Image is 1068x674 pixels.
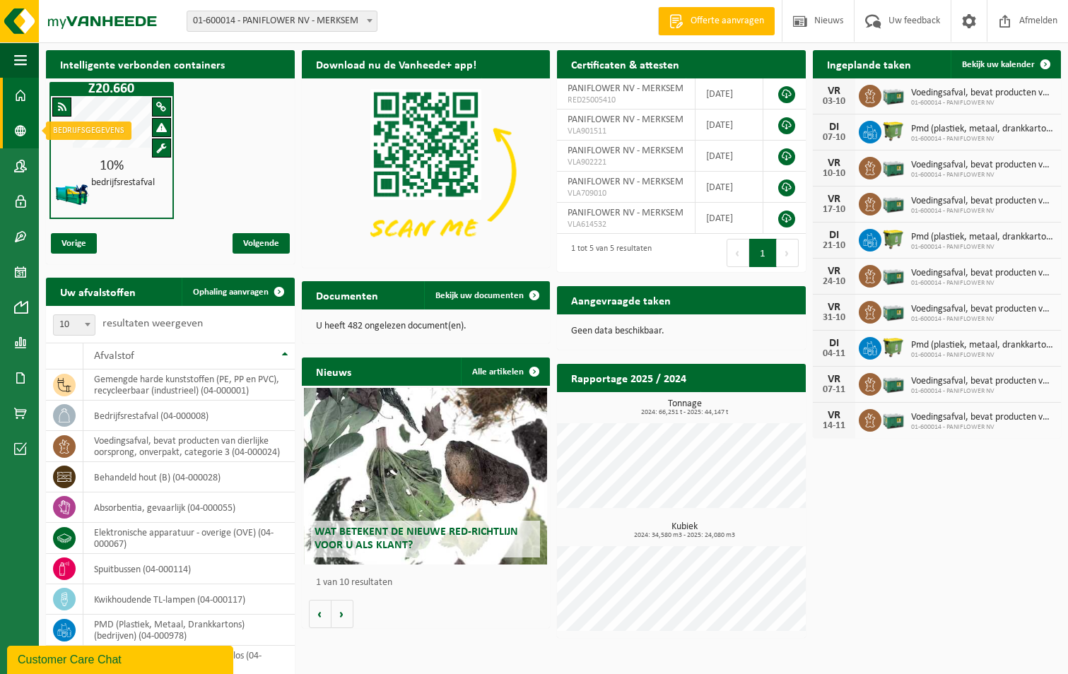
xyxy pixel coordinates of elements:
[83,554,295,584] td: spuitbussen (04-000114)
[302,50,491,78] h2: Download nu de Vanheede+ app!
[813,50,925,78] h2: Ingeplande taken
[564,399,806,416] h3: Tonnage
[820,302,848,313] div: VR
[696,141,764,172] td: [DATE]
[951,50,1060,78] a: Bekijk uw kalender
[7,643,236,674] iframe: chat widget
[568,83,683,94] span: PANIFLOWER NV - MERKSEM
[820,194,848,205] div: VR
[881,227,905,251] img: WB-1100-HPE-GN-51
[102,318,203,329] label: resultaten weergeven
[777,239,799,267] button: Next
[820,266,848,277] div: VR
[820,385,848,395] div: 07-11
[749,239,777,267] button: 1
[911,423,1055,432] span: 01-600014 - PANIFLOWER NV
[820,313,848,323] div: 31-10
[820,410,848,421] div: VR
[304,388,547,564] a: Wat betekent de nieuwe RED-richtlijn voor u als klant?
[911,171,1055,179] span: 01-600014 - PANIFLOWER NV
[881,119,905,143] img: WB-1100-HPE-GN-51
[51,233,97,254] span: Vorige
[424,281,548,309] a: Bekijk uw documenten
[696,172,764,203] td: [DATE]
[46,278,150,305] h2: Uw afvalstoffen
[557,364,700,391] h2: Rapportage 2025 / 2024
[687,14,768,28] span: Offerte aanvragen
[911,207,1055,215] span: 01-600014 - PANIFLOWER NV
[568,177,683,187] span: PANIFLOWER NV - MERKSEM
[911,243,1055,252] span: 01-600014 - PANIFLOWER NV
[568,208,683,218] span: PANIFLOWER NV - MERKSEM
[568,188,684,199] span: VLA709010
[820,85,848,97] div: VR
[820,374,848,385] div: VR
[51,159,172,173] div: 10%
[820,421,848,431] div: 14-11
[182,278,293,306] a: Ophaling aanvragen
[820,277,848,287] div: 24-10
[881,263,905,287] img: PB-LB-0680-HPE-GN-01
[881,335,905,359] img: WB-1100-HPE-GN-51
[568,95,684,106] span: RED25005410
[727,239,749,267] button: Previous
[331,600,353,628] button: Volgende
[911,232,1055,243] span: Pmd (plastiek, metaal, drankkartons) (bedrijven)
[53,314,95,336] span: 10
[83,431,295,462] td: voedingsafval, bevat producten van dierlijke oorsprong, onverpakt, categorie 3 (04-000024)
[820,169,848,179] div: 10-10
[881,191,905,215] img: PB-LB-0680-HPE-GN-01
[911,376,1055,387] span: Voedingsafval, bevat producten van dierlijke oorsprong, onverpakt, categorie 3
[911,196,1055,207] span: Voedingsafval, bevat producten van dierlijke oorsprong, onverpakt, categorie 3
[571,326,792,336] p: Geen data beschikbaar.
[881,83,905,107] img: PB-LB-0680-HPE-GN-01
[568,157,684,168] span: VLA902221
[316,321,536,331] p: U heeft 482 ongelezen document(en).
[54,315,95,335] span: 10
[83,462,295,492] td: behandeld hout (B) (04-000028)
[881,407,905,431] img: PB-LB-0680-HPE-GN-01
[302,281,392,309] h2: Documenten
[568,219,684,230] span: VLA614532
[881,371,905,395] img: PB-LB-0680-HPE-GN-01
[564,532,806,539] span: 2024: 34,580 m3 - 2025: 24,080 m3
[46,50,295,78] h2: Intelligente verbonden containers
[820,349,848,359] div: 04-11
[911,160,1055,171] span: Voedingsafval, bevat producten van dierlijke oorsprong, onverpakt, categorie 3
[568,146,683,156] span: PANIFLOWER NV - MERKSEM
[83,584,295,615] td: kwikhoudende TL-lampen (04-000117)
[881,299,905,323] img: PB-LB-0680-HPE-GN-01
[820,97,848,107] div: 03-10
[696,203,764,234] td: [DATE]
[568,126,684,137] span: VLA901511
[309,600,331,628] button: Vorige
[302,78,551,265] img: Download de VHEPlus App
[820,133,848,143] div: 07-10
[820,230,848,241] div: DI
[83,492,295,523] td: absorbentia, gevaarlijk (04-000055)
[315,526,518,551] span: Wat betekent de nieuwe RED-richtlijn voor u als klant?
[568,114,683,125] span: PANIFLOWER NV - MERKSEM
[557,50,693,78] h2: Certificaten & attesten
[700,391,804,420] a: Bekijk rapportage
[881,155,905,179] img: PB-LB-0680-HPE-GN-01
[658,7,775,35] a: Offerte aanvragen
[187,11,377,32] span: 01-600014 - PANIFLOWER NV - MERKSEM
[820,158,848,169] div: VR
[53,82,170,96] h1: Z20.660
[911,304,1055,315] span: Voedingsafval, bevat producten van dierlijke oorsprong, onverpakt, categorie 3
[435,291,524,300] span: Bekijk uw documenten
[911,340,1055,351] span: Pmd (plastiek, metaal, drankkartons) (bedrijven)
[83,401,295,431] td: bedrijfsrestafval (04-000008)
[94,350,134,362] span: Afvalstof
[233,233,290,254] span: Volgende
[564,409,806,416] span: 2024: 66,251 t - 2025: 44,147 t
[820,338,848,349] div: DI
[564,522,806,539] h3: Kubiek
[696,110,764,141] td: [DATE]
[911,387,1055,396] span: 01-600014 - PANIFLOWER NV
[911,279,1055,288] span: 01-600014 - PANIFLOWER NV
[911,124,1055,135] span: Pmd (plastiek, metaal, drankkartons) (bedrijven)
[820,241,848,251] div: 21-10
[962,60,1035,69] span: Bekijk uw kalender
